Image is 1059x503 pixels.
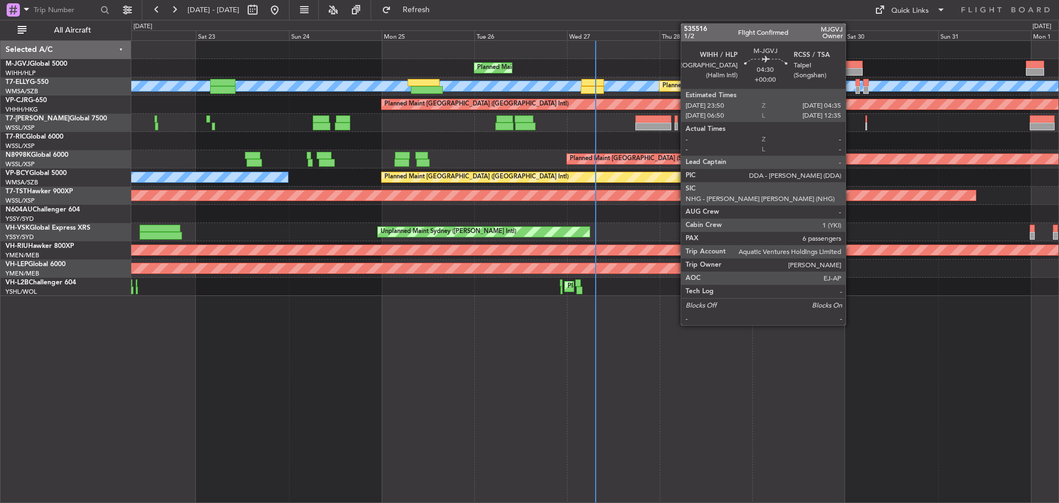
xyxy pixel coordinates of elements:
span: VH-LEP [6,261,28,268]
div: Fri 29 [752,30,845,40]
div: Sun 24 [289,30,382,40]
a: N8998KGlobal 6000 [6,152,68,158]
div: Wed 27 [567,30,660,40]
div: Sat 30 [845,30,938,40]
div: Fri 22 [103,30,196,40]
a: N604AUChallenger 604 [6,207,80,213]
span: Refresh [393,6,440,14]
a: VH-VSKGlobal Express XRS [6,225,90,231]
button: Refresh [377,1,443,19]
a: WSSL/XSP [6,124,35,132]
a: YMEN/MEB [6,251,39,260]
a: YSSY/SYD [6,233,34,241]
a: M-JGVJGlobal 5000 [6,61,67,67]
a: YMEN/MEB [6,269,39,278]
span: VH-RIU [6,243,28,250]
span: VP-CJR [6,97,28,104]
span: T7-TST [6,188,27,195]
div: Sat 23 [196,30,288,40]
a: T7-RICGlobal 6000 [6,134,63,140]
span: VP-BCY [6,170,29,177]
span: N604AU [6,207,33,213]
a: WIHH/HLP [6,69,36,77]
a: YSHL/WOL [6,288,37,296]
div: Mon 25 [382,30,474,40]
a: VP-CJRG-650 [6,97,47,104]
div: Planned Maint [GEOGRAPHIC_DATA] (Seletar) [570,151,699,167]
a: VH-RIUHawker 800XP [6,243,74,250]
div: Planned Maint Sydney ([PERSON_NAME] Intl) [568,278,696,295]
div: Thu 28 [660,30,752,40]
div: Unplanned Maint Sydney ([PERSON_NAME] Intl) [381,224,516,240]
a: WMSA/SZB [6,87,38,96]
span: T7-[PERSON_NAME] [6,115,69,122]
a: YSSY/SYD [6,215,34,223]
div: [DATE] [133,22,152,31]
span: T7-ELLY [6,79,30,86]
div: Planned Maint [GEOGRAPHIC_DATA] (Sultan [PERSON_NAME] [PERSON_NAME] - Subang) [662,78,919,94]
div: Quick Links [891,6,929,17]
div: Planned Maint [GEOGRAPHIC_DATA] ([GEOGRAPHIC_DATA] Intl) [384,96,569,113]
a: WSSL/XSP [6,160,35,168]
span: VH-VSK [6,225,30,231]
span: All Aircraft [29,27,116,34]
a: VH-LEPGlobal 6000 [6,261,66,268]
input: Trip Number [34,2,97,18]
a: T7-[PERSON_NAME]Global 7500 [6,115,107,122]
button: All Aircraft [12,22,120,39]
a: VP-BCYGlobal 5000 [6,170,67,177]
span: M-JGVJ [6,61,30,67]
span: N8998K [6,152,31,158]
div: Sun 31 [938,30,1031,40]
span: VH-L2B [6,279,29,286]
div: Tue 26 [474,30,567,40]
button: Quick Links [869,1,951,19]
a: VH-L2BChallenger 604 [6,279,76,286]
span: [DATE] - [DATE] [188,5,239,15]
a: VHHH/HKG [6,105,38,114]
a: WMSA/SZB [6,178,38,187]
span: T7-RIC [6,134,26,140]
div: Planned Maint [GEOGRAPHIC_DATA] ([GEOGRAPHIC_DATA] Intl) [384,169,569,186]
div: Planned Maint [GEOGRAPHIC_DATA] (Halim Intl) [477,60,614,76]
a: T7-TSTHawker 900XP [6,188,73,195]
a: WSSL/XSP [6,197,35,205]
a: T7-ELLYG-550 [6,79,49,86]
div: [DATE] [1033,22,1051,31]
a: WSSL/XSP [6,142,35,150]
